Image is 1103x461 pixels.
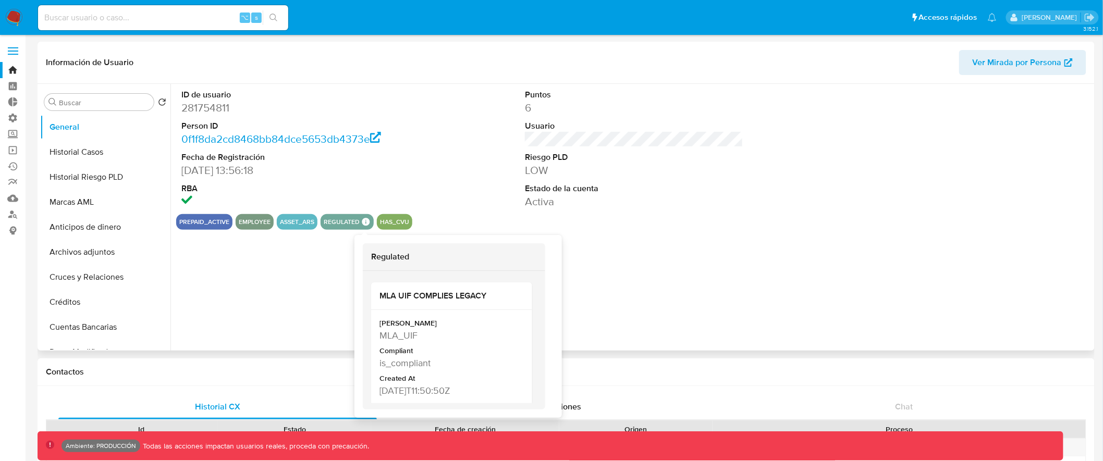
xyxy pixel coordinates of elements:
[371,252,537,262] h2: Regulated
[40,240,170,265] button: Archivos adjuntos
[324,220,360,224] button: regulated
[567,424,705,434] div: Origen
[181,89,400,101] dt: ID de usuario
[525,152,743,163] dt: Riesgo PLD
[1022,13,1081,22] p: diego.assum@mercadolibre.com
[40,290,170,315] button: Créditos
[973,50,1062,75] span: Ver Mirada por Persona
[919,12,977,23] span: Accesos rápidos
[379,318,522,329] div: [PERSON_NAME]
[140,441,370,451] p: Todas las acciones impactan usuarios reales, proceda con precaución.
[179,220,229,224] button: prepaid_active
[46,57,133,68] h1: Información de Usuario
[181,131,381,146] a: 0f1f8da2cd8468bb84dce5653db4373e
[379,356,522,369] div: is_compliant
[896,401,913,413] span: Chat
[239,220,271,224] button: employee
[1084,12,1095,23] a: Salir
[525,120,743,132] dt: Usuario
[46,367,1086,377] h1: Contactos
[59,98,150,107] input: Buscar
[40,265,170,290] button: Cruces y Relaciones
[40,140,170,165] button: Historial Casos
[525,101,743,115] dd: 6
[379,346,522,356] div: Compliant
[181,101,400,115] dd: 281754811
[181,183,400,194] dt: RBA
[66,444,136,448] p: Ambiente: PRODUCCIÓN
[40,165,170,190] button: Historial Riesgo PLD
[40,315,170,340] button: Cuentas Bancarias
[378,424,552,434] div: Fecha de creación
[181,120,400,132] dt: Person ID
[379,384,522,397] div: 2022-01-29T11:50:50Z
[379,373,522,384] div: Created At
[40,215,170,240] button: Anticipos de dinero
[525,183,743,194] dt: Estado de la cuenta
[195,401,240,413] span: Historial CX
[379,329,522,342] div: MLA_UIF
[263,10,284,25] button: search-icon
[158,98,166,109] button: Volver al orden por defecto
[40,115,170,140] button: General
[72,424,211,434] div: Id
[48,98,57,106] button: Buscar
[988,13,997,22] a: Notificaciones
[720,424,1079,434] div: Proceso
[525,89,743,101] dt: Puntos
[40,190,170,215] button: Marcas AML
[525,163,743,178] dd: LOW
[181,163,400,178] dd: [DATE] 13:56:18
[280,220,314,224] button: asset_ars
[241,13,249,22] span: ⌥
[379,291,524,301] h2: MLA UIF COMPLIES LEGACY
[38,11,288,24] input: Buscar usuario o caso...
[40,340,170,365] button: Datos Modificados
[959,50,1086,75] button: Ver Mirada por Persona
[181,152,400,163] dt: Fecha de Registración
[225,424,364,434] div: Estado
[380,220,409,224] button: has_cvu
[255,13,258,22] span: s
[525,194,743,209] dd: Activa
